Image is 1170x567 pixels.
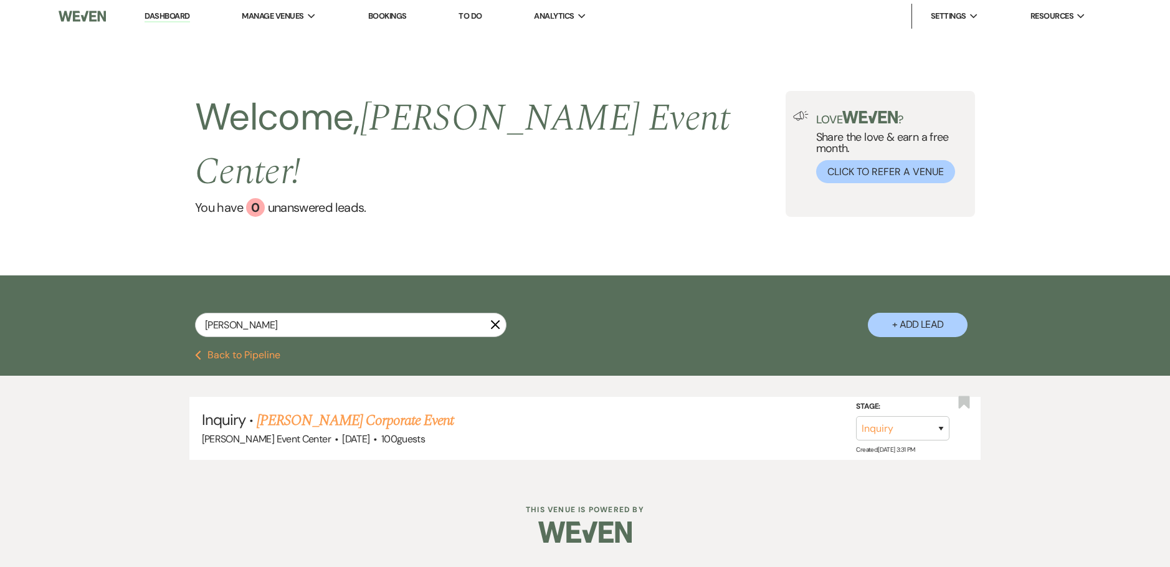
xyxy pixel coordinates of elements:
button: Back to Pipeline [195,350,280,360]
span: Created: [DATE] 3:31 PM [856,445,915,454]
a: To Do [459,11,482,21]
button: Click to Refer a Venue [816,160,955,183]
input: Search by name, event date, email address or phone number [195,313,507,337]
div: Share the love & earn a free month. [809,111,968,183]
button: + Add Lead [868,313,968,337]
h2: Welcome, [195,91,786,198]
a: Bookings [368,11,407,21]
a: Dashboard [145,11,189,22]
p: Love ? [816,111,968,125]
a: You have 0 unanswered leads. [195,198,786,217]
span: 100 guests [381,432,425,445]
span: [PERSON_NAME] Event Center [202,432,331,445]
img: weven-logo-green.svg [842,111,898,123]
span: Analytics [534,10,574,22]
span: [DATE] [342,432,369,445]
span: Manage Venues [242,10,303,22]
div: 0 [246,198,265,217]
img: loud-speaker-illustration.svg [793,111,809,121]
img: Weven Logo [59,3,106,29]
span: Resources [1030,10,1073,22]
span: Settings [931,10,966,22]
img: Weven Logo [538,510,632,554]
span: [PERSON_NAME] Event Center ! [195,90,730,201]
a: [PERSON_NAME] Corporate Event [257,409,454,432]
span: Inquiry [202,410,245,429]
label: Stage: [856,400,949,414]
